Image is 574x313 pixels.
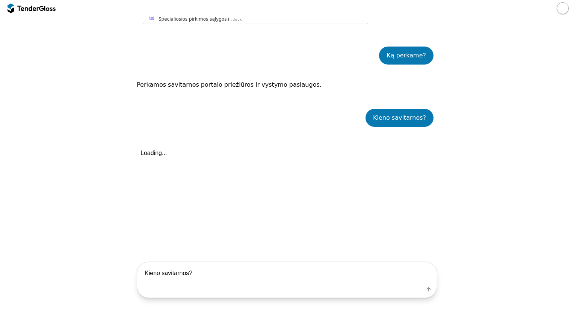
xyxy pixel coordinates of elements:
div: .docx [231,17,242,22]
div: Specialiosios pirkimos sąlygos+ [159,16,230,22]
a: Specialiosios pirkimos sąlygos+.docx [143,11,368,24]
p: Perkamos savitarnos portalo priežiūros ir vystymo paslaugos. [137,80,437,90]
p: Loading... [140,149,167,156]
div: Ką perkame? [387,50,426,61]
div: Kieno savitarnos? [373,113,426,123]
